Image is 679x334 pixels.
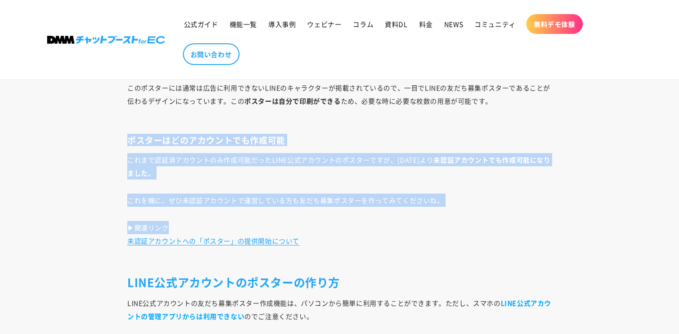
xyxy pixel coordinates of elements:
p: LINE公式アカウントでは、この友だち募集ポスターを で利用することができます。 このポスターには通常は広告に利用できないLINEのキャラクターが掲載されているので、一目でLINEの友だち募集ポ... [127,68,552,121]
span: 機能一覧 [230,20,257,28]
a: 未認証アカウントへの「ポスター」の提供開始について [127,236,299,245]
span: コラム [353,20,373,28]
p: これを機に、ぜひ未認証アカウントで運営している方も友だち募集ポスターを作ってみてくださいね。 [127,194,552,207]
span: 導入事例 [268,20,296,28]
span: コミュニティ [474,20,516,28]
a: 無料デモ体験 [526,14,583,34]
a: 機能一覧 [224,14,263,34]
p: ▶関連リンク [127,221,552,261]
span: お問い合わせ [190,50,232,58]
h2: LINE公式アカウントのポスターの作り方 [127,275,552,289]
span: 公式ガイド [184,20,218,28]
span: 無料デモ体験 [534,20,575,28]
a: ウェビナー [301,14,347,34]
img: 株式会社DMM Boost [47,36,165,44]
span: NEWS [444,20,463,28]
b: ポスターは自分で印刷ができる [244,96,340,106]
b: LINE公式アカウントの管理アプリからは利用できない [127,298,551,321]
a: お問い合わせ [183,43,240,65]
a: コラム [347,14,379,34]
p: LINE公式アカウントの友だち募集ポスター作成機能は、パソコンから簡単に利用することができます。ただし、スマホの のでご注意ください。 [127,296,552,323]
a: コミュニティ [469,14,522,34]
span: 資料DL [385,20,407,28]
a: 料金 [414,14,439,34]
a: 公式ガイド [178,14,224,34]
span: ウェビナー [307,20,341,28]
h3: ポスターはどのアカウントでも作成可能 [127,135,552,146]
a: 導入事例 [263,14,301,34]
b: 未認証アカウントでも作成可能になりました。 [127,155,551,178]
span: 料金 [419,20,433,28]
a: 資料DL [379,14,413,34]
a: NEWS [439,14,469,34]
p: これまで認証済アカウントのみ作成可能だったLINE公式アカウントのポスターですが、[DATE]より [127,153,552,179]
